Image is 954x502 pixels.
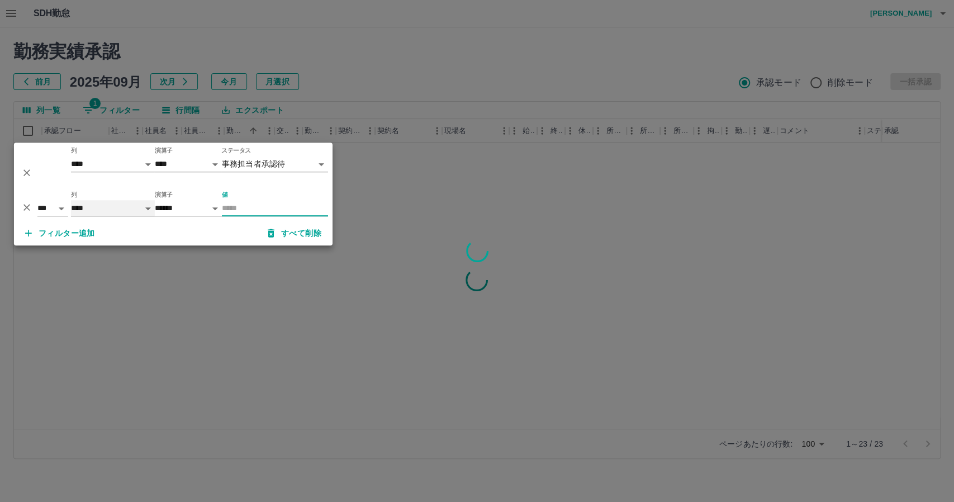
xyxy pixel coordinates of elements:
button: 削除 [18,165,35,182]
label: 列 [71,191,77,199]
label: 列 [71,146,77,155]
label: 演算子 [155,191,173,199]
label: 演算子 [155,146,173,155]
button: フィルター追加 [16,223,104,243]
button: すべて削除 [259,223,330,243]
label: 値 [222,191,228,199]
div: 事務担当者承認待 [222,156,328,172]
select: 論理演算子 [37,200,68,216]
label: ステータス [221,146,251,155]
button: 削除 [18,199,35,216]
